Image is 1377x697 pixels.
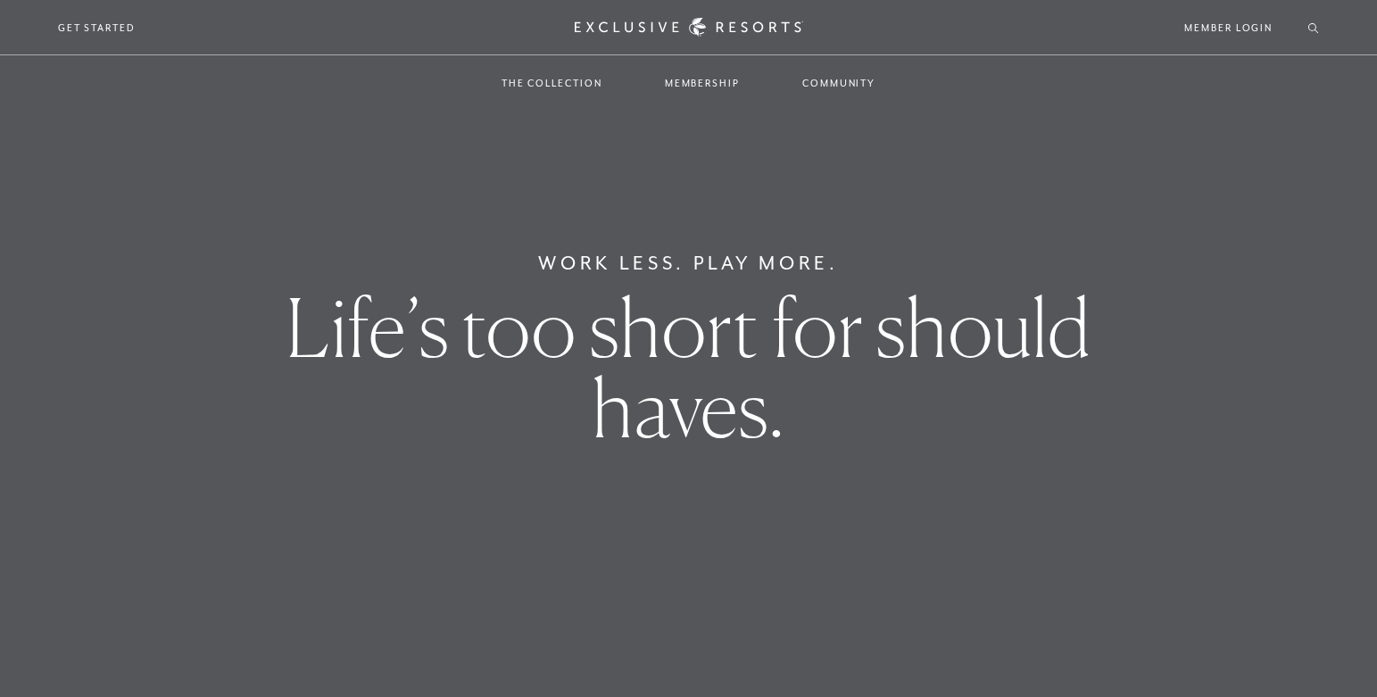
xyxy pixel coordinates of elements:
a: The Collection [484,57,620,109]
a: Get Started [58,20,136,36]
a: Community [784,57,893,109]
h1: Life’s too short for should haves. [241,287,1137,448]
a: Member Login [1184,20,1273,36]
a: Membership [647,57,758,109]
h6: Work Less. Play More. [538,249,839,278]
